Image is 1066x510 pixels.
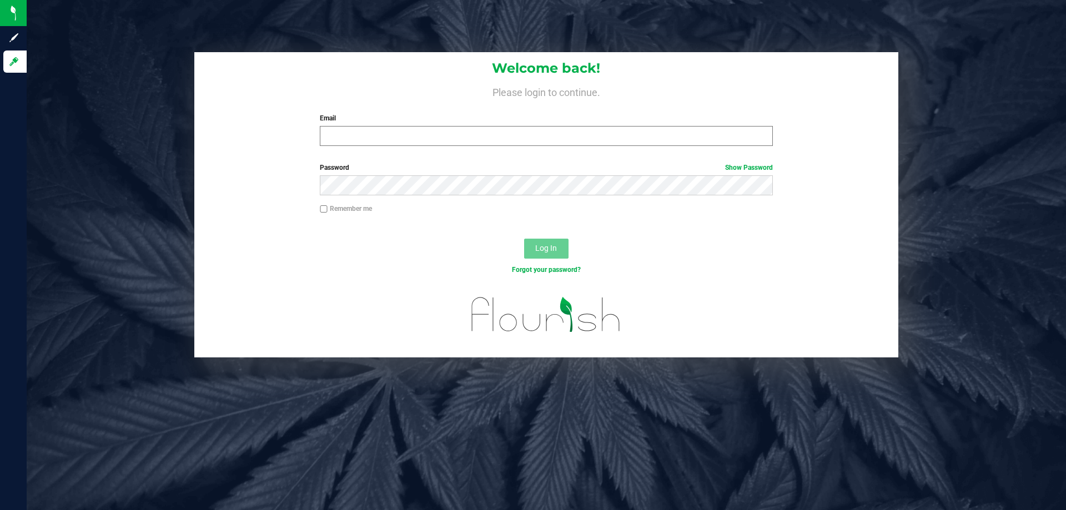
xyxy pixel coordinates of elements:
[524,239,569,259] button: Log In
[725,164,773,171] a: Show Password
[512,266,581,274] a: Forgot your password?
[320,164,349,171] span: Password
[458,286,634,343] img: flourish_logo.svg
[535,244,557,253] span: Log In
[8,56,19,67] inline-svg: Log in
[194,84,898,98] h4: Please login to continue.
[320,113,772,123] label: Email
[194,61,898,75] h1: Welcome back!
[320,204,372,214] label: Remember me
[8,32,19,43] inline-svg: Sign up
[320,205,328,213] input: Remember me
